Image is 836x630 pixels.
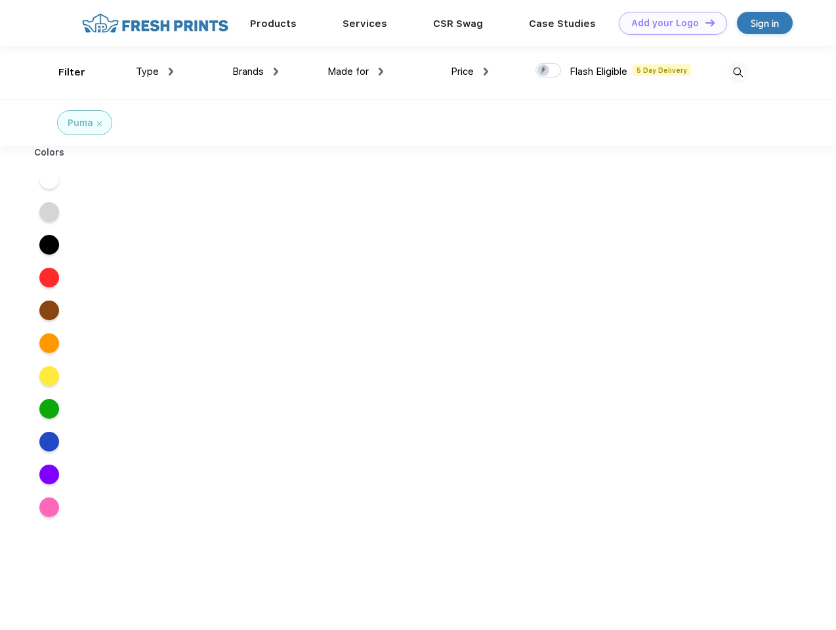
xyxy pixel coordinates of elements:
[570,66,627,77] span: Flash Eligible
[169,68,173,75] img: dropdown.png
[250,18,297,30] a: Products
[327,66,369,77] span: Made for
[451,66,474,77] span: Price
[136,66,159,77] span: Type
[484,68,488,75] img: dropdown.png
[631,18,699,29] div: Add your Logo
[633,64,691,76] span: 5 Day Delivery
[751,16,779,31] div: Sign in
[58,65,85,80] div: Filter
[97,121,102,126] img: filter_cancel.svg
[705,19,715,26] img: DT
[24,146,75,159] div: Colors
[68,116,93,130] div: Puma
[379,68,383,75] img: dropdown.png
[274,68,278,75] img: dropdown.png
[343,18,387,30] a: Services
[727,62,749,83] img: desktop_search.svg
[232,66,264,77] span: Brands
[737,12,793,34] a: Sign in
[433,18,483,30] a: CSR Swag
[78,12,232,35] img: fo%20logo%202.webp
